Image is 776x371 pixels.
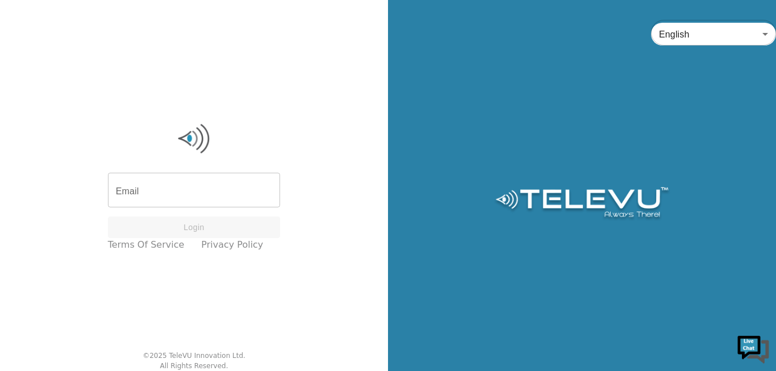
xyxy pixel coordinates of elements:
div: © 2025 TeleVU Innovation Ltd. [143,351,245,361]
img: Chat Widget [736,331,770,365]
img: Logo [108,122,281,156]
a: Privacy Policy [201,238,263,252]
div: English [651,18,776,50]
a: Terms of Service [108,238,185,252]
img: Logo [494,187,670,221]
div: All Rights Reserved. [160,361,228,371]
